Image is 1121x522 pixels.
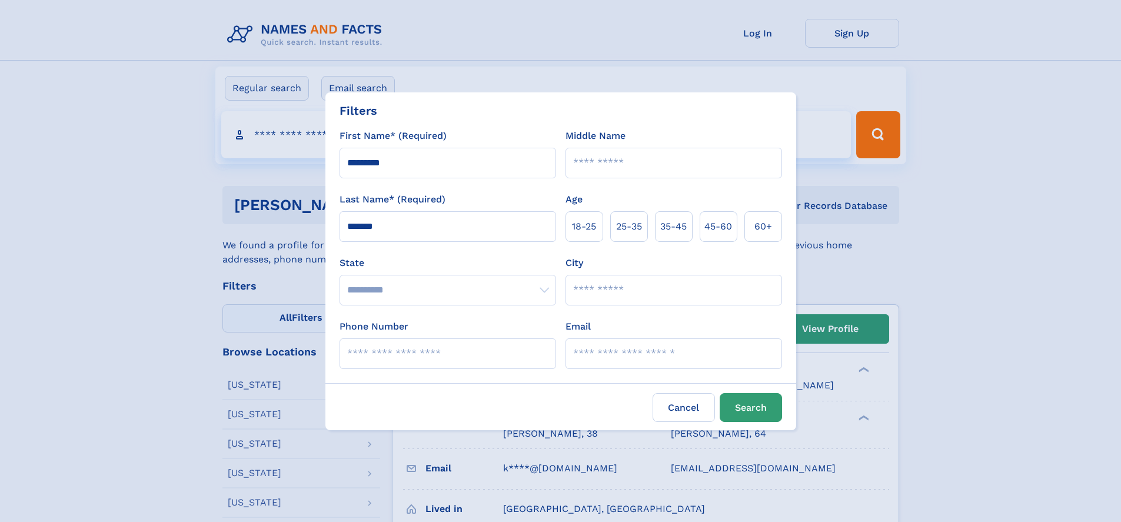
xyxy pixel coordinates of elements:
[340,129,447,143] label: First Name* (Required)
[704,220,732,234] span: 45‑60
[340,102,377,119] div: Filters
[660,220,687,234] span: 35‑45
[616,220,642,234] span: 25‑35
[566,256,583,270] label: City
[566,129,626,143] label: Middle Name
[566,320,591,334] label: Email
[340,320,408,334] label: Phone Number
[566,192,583,207] label: Age
[653,393,715,422] label: Cancel
[340,192,445,207] label: Last Name* (Required)
[720,393,782,422] button: Search
[572,220,596,234] span: 18‑25
[340,256,556,270] label: State
[754,220,772,234] span: 60+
